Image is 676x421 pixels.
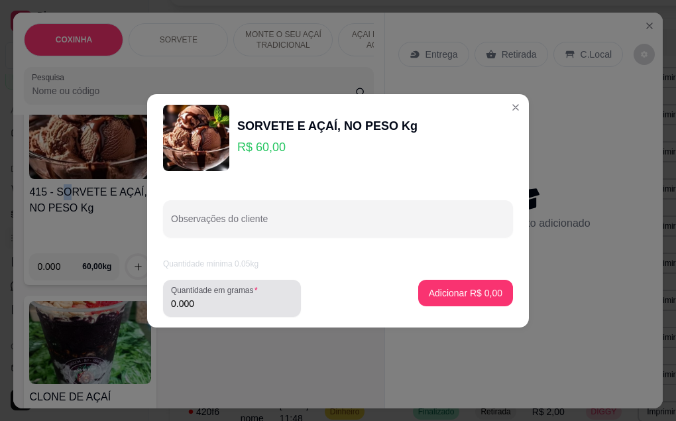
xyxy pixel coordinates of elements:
[429,286,502,300] p: Adicionar R$ 0,00
[171,284,262,296] label: Quantidade em gramas
[163,105,229,171] img: product-image
[171,217,505,231] input: Observações do cliente
[237,138,418,156] p: R$ 60,00
[505,97,526,118] button: Close
[171,297,293,310] input: Quantidade em gramas
[237,117,418,135] div: SORVETE E AÇAÍ, NO PESO Kg
[418,280,513,306] button: Adicionar R$ 0,00
[163,259,513,269] article: Quantidade mínima 0.05kg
